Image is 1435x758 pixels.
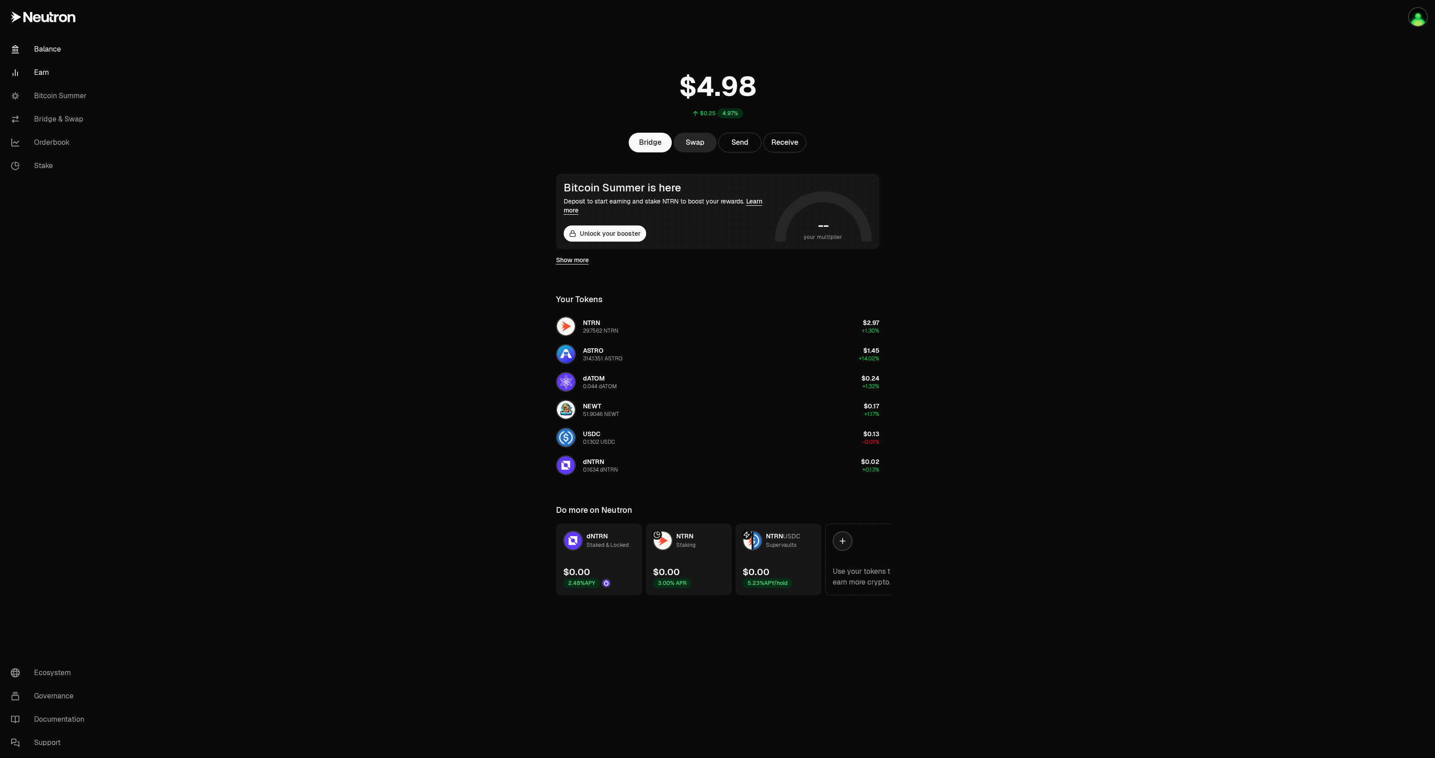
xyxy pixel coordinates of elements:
img: ASTRO Logo [557,345,575,363]
span: USDC [783,532,800,540]
img: USDC Logo [753,532,761,550]
a: Orderbook [4,131,97,154]
div: Your Tokens [556,293,603,306]
span: dNTRN [583,458,604,466]
button: NEWT LogoNEWT51.9046 NEWT$0.17+1.17% [551,396,885,423]
a: NTRN LogoUSDC LogoNTRNUSDCSupervaults$0.005.23%APY/hold [735,524,822,595]
span: USDC [583,430,600,438]
span: +0.13% [862,466,879,473]
img: USDC Logo [557,429,575,446]
a: Bridge [629,133,672,152]
span: NTRN [766,532,783,540]
a: dNTRN LogodNTRNStaked & Locked$0.002.48%APYDrop [556,524,642,595]
img: Drop [603,580,610,587]
img: dNTRN Logo [564,532,582,550]
div: 2.48% APY [563,578,600,588]
div: Staked & Locked [587,541,629,550]
a: Balance [4,38,97,61]
button: USDC LogoUSDC0.1302 USDC$0.13-0.01% [551,424,885,451]
span: NTRN [676,532,693,540]
a: Bridge & Swap [4,108,97,131]
span: $2.97 [863,319,879,327]
a: Bitcoin Summer [4,84,97,108]
div: $0.00 [653,566,680,578]
span: $1.45 [863,347,879,355]
div: Use your tokens to earn more crypto. [833,566,904,588]
div: 314.1351 ASTRO [583,355,622,362]
img: dNTRN Logo [557,456,575,474]
div: $0.00 [743,566,770,578]
span: ASTRO [583,347,604,355]
div: Deposit to start earning and stake NTRN to boost your rewards. [564,197,771,215]
img: dATOM Logo [557,373,575,391]
button: Receive [763,133,806,152]
span: NEWT [583,402,601,410]
div: 5.23% APY/hold [743,578,792,588]
a: Use your tokens to earn more crypto. [825,524,911,595]
span: dNTRN [587,532,608,540]
div: 51.9046 NEWT [583,411,619,418]
span: your multiplier [804,233,843,242]
span: +1.32% [862,383,879,390]
a: Support [4,731,97,754]
a: Swap [674,133,717,152]
span: $0.02 [861,458,879,466]
span: +14.02% [859,355,879,362]
span: dATOM [583,374,605,382]
span: $0.13 [863,430,879,438]
div: 0.1302 USDC [583,438,615,446]
div: 3.00% APR [653,578,691,588]
div: 29.7562 NTRN [583,327,618,334]
a: Documentation [4,708,97,731]
span: -0.01% [862,438,879,446]
button: ASTRO LogoASTRO314.1351 ASTRO$1.45+14.02% [551,341,885,368]
img: NTRN Logo [654,532,672,550]
div: Do more on Neutron [556,504,632,516]
button: Unlock your booster [564,225,646,242]
img: NTRN Logo [744,532,752,550]
div: Supervaults [766,541,796,550]
span: +1.17% [864,411,879,418]
div: $0.00 [563,566,590,578]
span: $0.24 [861,374,879,382]
div: 0.044 dATOM [583,383,617,390]
div: 0.1634 dNTRN [583,466,618,473]
a: Ecosystem [4,661,97,684]
div: $0.25 [700,110,716,117]
div: 4.97% [717,108,743,118]
button: dNTRN LogodNTRN0.1634 dNTRN$0.02+0.13% [551,452,885,479]
a: NTRN LogoNTRNStaking$0.003.00% APR [646,524,732,595]
span: NTRN [583,319,600,327]
a: Stake [4,154,97,178]
span: +1.30% [862,327,879,334]
button: dATOM LogodATOM0.044 dATOM$0.24+1.32% [551,368,885,395]
img: NTRN Logo [557,317,575,335]
div: Staking [676,541,696,550]
a: Governance [4,684,97,708]
span: $0.17 [864,402,879,410]
a: Earn [4,61,97,84]
div: Bitcoin Summer is here [564,182,771,194]
img: New Main [1409,8,1427,26]
button: NTRN LogoNTRN29.7562 NTRN$2.97+1.30% [551,313,885,340]
button: Send [718,133,761,152]
img: NEWT Logo [557,401,575,419]
h1: -- [818,218,828,233]
a: Show more [556,256,589,264]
